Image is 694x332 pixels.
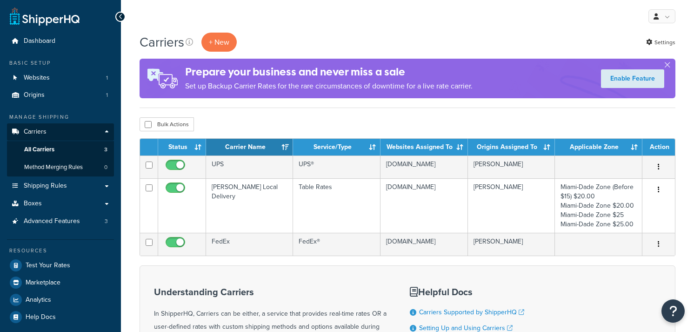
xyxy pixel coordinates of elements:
span: Origins [24,91,45,99]
li: All Carriers [7,141,114,158]
a: Enable Feature [601,69,664,88]
span: Advanced Features [24,217,80,225]
li: Websites [7,69,114,87]
td: [PERSON_NAME] Local Delivery [206,178,293,233]
h1: Carriers [140,33,184,51]
div: Basic Setup [7,59,114,67]
span: Method Merging Rules [24,163,83,171]
span: Help Docs [26,313,56,321]
span: Shipping Rules [24,182,67,190]
td: UPS® [293,156,380,178]
th: Origins Assigned To: activate to sort column ascending [468,139,555,156]
a: Dashboard [7,33,114,50]
span: 1 [106,91,108,99]
span: 3 [104,146,107,154]
h3: Helpful Docs [410,287,531,297]
td: [PERSON_NAME] [468,178,555,233]
th: Applicable Zone: activate to sort column ascending [555,139,642,156]
p: Set up Backup Carrier Rates for the rare circumstances of downtime for a live rate carrier. [185,80,473,93]
td: FedEx [206,233,293,256]
li: Carriers [7,123,114,176]
th: Action [642,139,675,156]
h3: Understanding Carriers [154,287,387,297]
a: Shipping Rules [7,177,114,195]
td: FedEx® [293,233,380,256]
span: Analytics [26,296,51,304]
a: Origins 1 [7,87,114,104]
a: Analytics [7,291,114,308]
td: UPS [206,156,293,178]
a: Websites 1 [7,69,114,87]
span: Boxes [24,200,42,208]
span: 1 [106,74,108,82]
th: Carrier Name: activate to sort column ascending [206,139,293,156]
li: Advanced Features [7,213,114,230]
h4: Prepare your business and never miss a sale [185,64,473,80]
th: Status: activate to sort column ascending [158,139,206,156]
a: Marketplace [7,274,114,291]
td: [PERSON_NAME] [468,233,555,256]
li: Origins [7,87,114,104]
a: Test Your Rates [7,257,114,274]
td: Table Rates [293,178,380,233]
img: ad-rules-rateshop-fe6ec290ccb7230408bd80ed9643f0289d75e0ffd9eb532fc0e269fcd187b520.png [140,59,185,98]
span: All Carriers [24,146,54,154]
a: ShipperHQ Home [10,7,80,26]
button: + New [201,33,237,52]
span: Carriers [24,128,47,136]
span: 0 [104,163,107,171]
a: Boxes [7,195,114,212]
a: Carriers [7,123,114,141]
div: Manage Shipping [7,113,114,121]
td: Miami-Dade Zone (Before $15) $20.00 Miami-Dade Zone $20.00 Miami-Dade Zone $25 Miami-Dade Zone $2... [555,178,642,233]
td: [DOMAIN_NAME] [380,178,468,233]
span: 3 [105,217,108,225]
th: Websites Assigned To: activate to sort column ascending [380,139,468,156]
a: Settings [646,36,675,49]
a: Help Docs [7,309,114,325]
a: Method Merging Rules 0 [7,159,114,176]
span: Websites [24,74,50,82]
button: Bulk Actions [140,117,194,131]
li: Method Merging Rules [7,159,114,176]
span: Marketplace [26,279,60,287]
div: Resources [7,247,114,255]
a: Carriers Supported by ShipperHQ [419,307,524,317]
span: Test Your Rates [26,262,70,270]
span: Dashboard [24,37,55,45]
th: Service/Type: activate to sort column ascending [293,139,380,156]
td: [DOMAIN_NAME] [380,233,468,256]
td: [DOMAIN_NAME] [380,156,468,178]
a: Advanced Features 3 [7,213,114,230]
a: All Carriers 3 [7,141,114,158]
button: Open Resource Center [661,299,685,323]
td: [PERSON_NAME] [468,156,555,178]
